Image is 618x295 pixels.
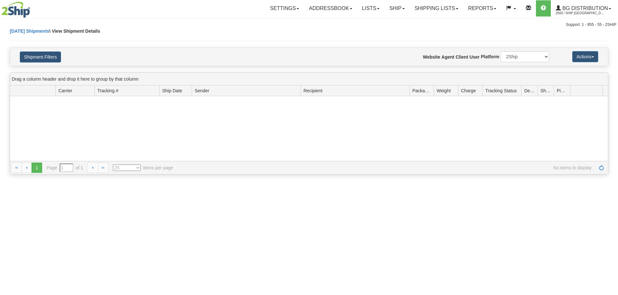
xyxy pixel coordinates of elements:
span: Pickup Status [557,87,567,94]
span: Ship Date [162,87,182,94]
a: [DATE] Shipments [10,28,49,34]
a: Addressbook [304,0,357,17]
label: Agent [442,54,454,60]
span: Page of 1 [47,164,83,172]
div: grid grouping header [10,73,608,85]
a: Lists [357,0,384,17]
a: BG Distribution 2569 / Ship [GEOGRAPHIC_DATA] [551,0,616,17]
a: Settings [265,0,304,17]
span: 1 [31,163,42,173]
a: Reports [463,0,501,17]
span: Delivery Status [524,87,535,94]
span: Carrier [58,87,72,94]
span: No items to display [182,165,592,171]
span: Sender [195,87,209,94]
button: Actions [572,51,598,62]
span: BG Distribution [561,6,608,11]
label: Website [423,54,440,60]
div: Support: 1 - 855 - 55 - 2SHIP [2,22,616,28]
button: Shipment Filters [20,51,61,62]
a: Refresh [596,163,607,173]
span: Tracking Status [485,87,517,94]
span: Weight [437,87,451,94]
span: \ View Shipment Details [49,28,100,34]
label: Client [455,54,468,60]
span: Packages [412,87,431,94]
label: Platform [481,53,499,60]
span: Tracking # [97,87,118,94]
span: 2569 / Ship [GEOGRAPHIC_DATA] [556,10,604,17]
span: items per page [113,165,173,171]
a: Ship [384,0,409,17]
span: Recipient [304,87,322,94]
a: Shipping lists [410,0,463,17]
img: logo2569.jpg [2,2,30,18]
label: User [469,54,479,60]
span: Shipment Issues [540,87,551,94]
span: Charge [461,87,476,94]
